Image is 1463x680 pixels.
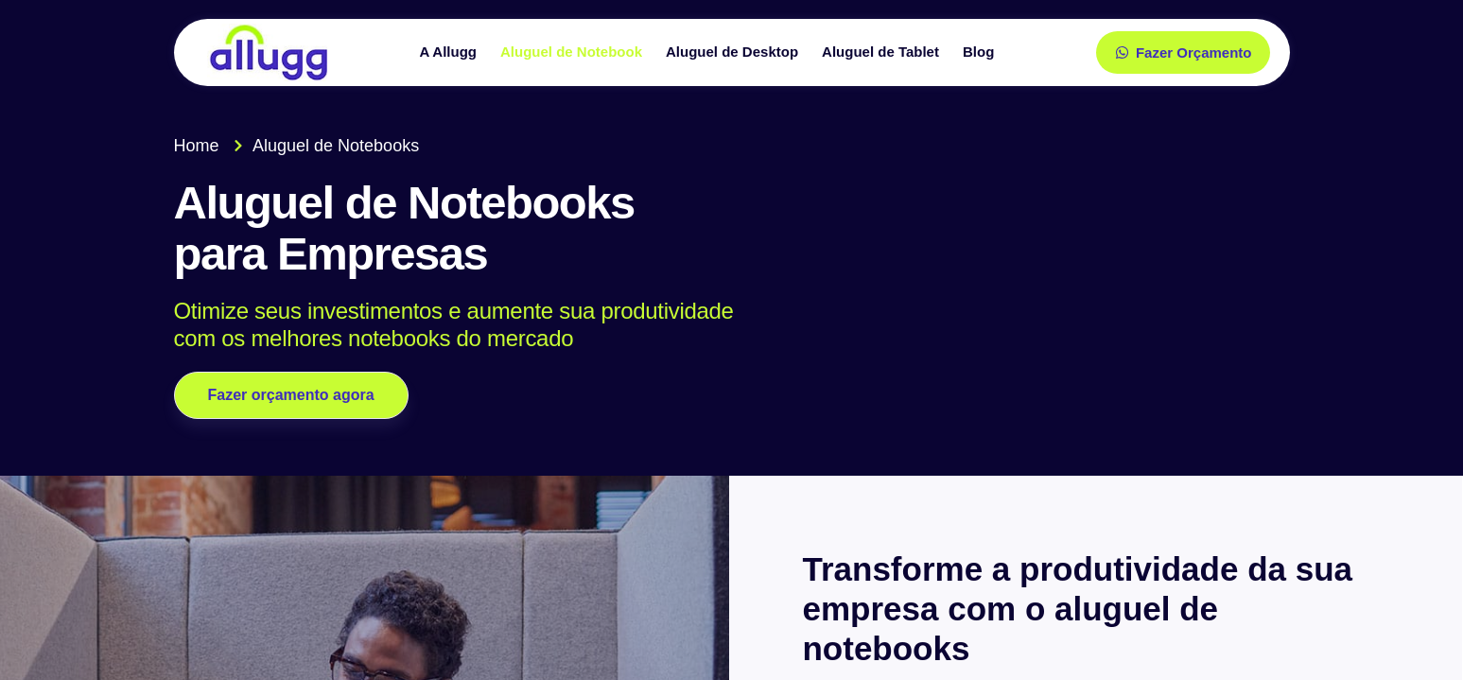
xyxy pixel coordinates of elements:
a: Aluguel de Tablet [812,36,953,69]
a: Aluguel de Desktop [656,36,812,69]
a: A Allugg [409,36,491,69]
p: Otimize seus investimentos e aumente sua produtividade com os melhores notebooks do mercado [174,298,1263,353]
span: Fazer Orçamento [1136,45,1252,60]
h2: Transforme a produtividade da sua empresa com o aluguel de notebooks [802,549,1388,669]
a: Fazer orçamento agora [174,372,409,419]
a: Fazer Orçamento [1096,31,1271,74]
a: Aluguel de Notebook [491,36,656,69]
span: Aluguel de Notebooks [248,133,419,159]
h1: Aluguel de Notebooks para Empresas [174,178,1290,280]
img: locação de TI é Allugg [207,24,330,81]
span: Home [174,133,219,159]
a: Blog [953,36,1008,69]
span: Fazer orçamento agora [208,388,374,403]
